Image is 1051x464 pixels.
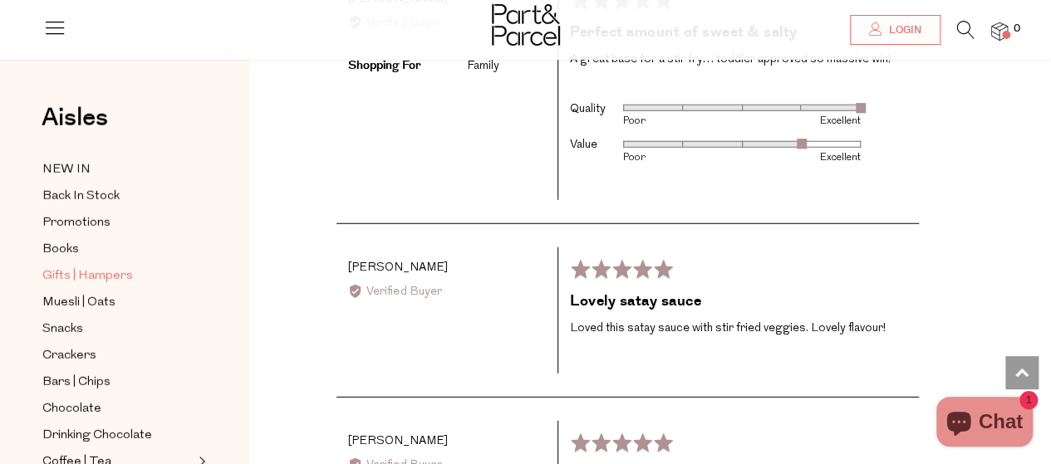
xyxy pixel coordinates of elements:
[348,435,448,447] span: [PERSON_NAME]
[42,398,194,419] a: Chocolate
[42,160,91,180] span: NEW IN
[42,100,108,136] span: Aisles
[42,345,194,366] a: Crackers
[42,186,194,207] a: Back In Stock
[42,320,83,339] span: Snacks
[570,291,907,312] h2: Lovely satay sauce
[742,116,861,126] div: Excellent
[467,57,499,76] div: Family
[42,372,194,393] a: Bars | Chips
[42,187,120,207] span: Back In Stock
[42,292,194,313] a: Muesli | Oats
[623,116,742,126] div: Poor
[570,93,623,129] th: Quality
[492,4,560,46] img: Part&Parcel
[42,319,194,339] a: Snacks
[742,153,861,163] div: Excellent
[570,50,907,70] p: A great base for a stir fry… toddler approved so massive win!
[42,266,194,286] a: Gifts | Hampers
[623,153,742,163] div: Poor
[570,93,861,165] table: Product attributes ratings
[42,240,79,260] span: Books
[1009,22,1024,37] span: 0
[885,23,921,37] span: Login
[42,426,152,446] span: Drinking Chocolate
[570,319,907,339] p: Loved this satay sauce with stir fried veggies. Lovely flavour!
[42,159,194,180] a: NEW IN
[42,346,96,366] span: Crackers
[42,373,111,393] span: Bars | Chips
[42,213,111,233] span: Promotions
[42,239,194,260] a: Books
[42,212,194,233] a: Promotions
[348,56,464,75] div: Shopping For
[931,397,1038,451] inbox-online-store-chat: Shopify online store chat
[42,293,115,313] span: Muesli | Oats
[348,283,546,301] div: Verified Buyer
[42,266,133,286] span: Gifts | Hampers
[570,129,623,165] th: Value
[348,261,448,274] span: [PERSON_NAME]
[850,15,940,45] a: Login
[42,399,101,419] span: Chocolate
[42,105,108,147] a: Aisles
[991,22,1008,40] a: 0
[42,425,194,446] a: Drinking Chocolate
